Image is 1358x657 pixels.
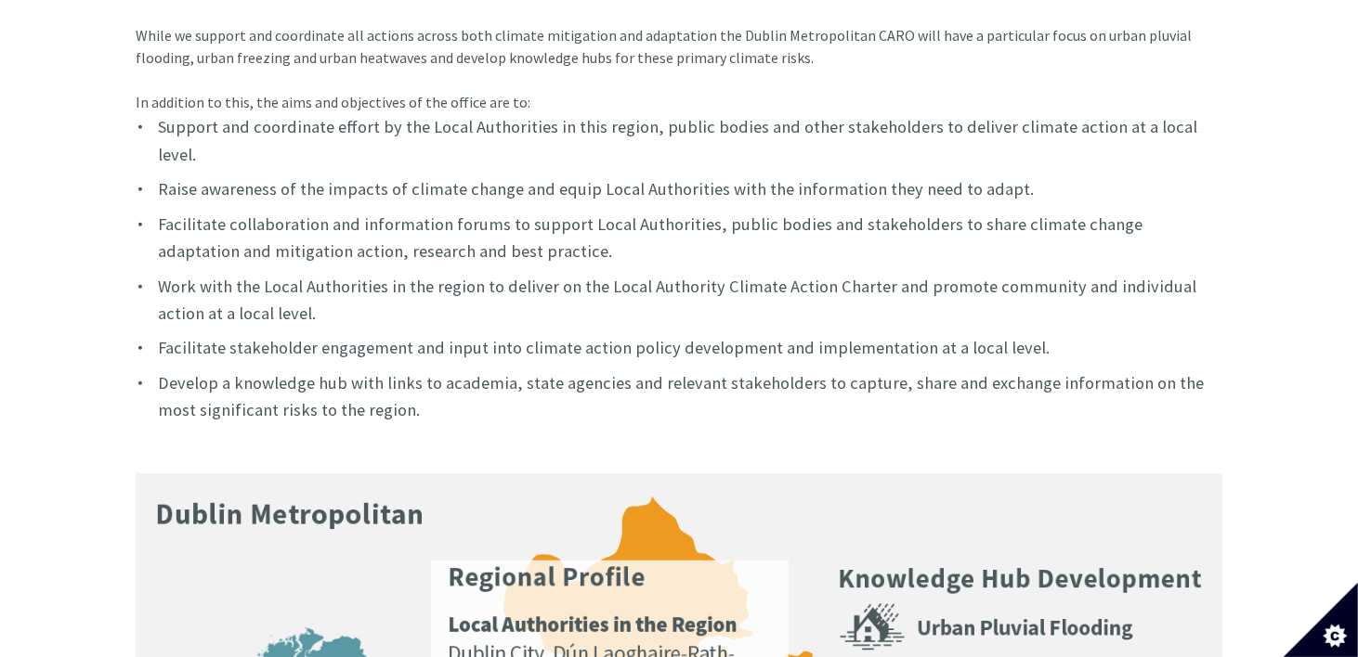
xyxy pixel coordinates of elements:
[1284,583,1358,657] button: Set cookie preferences
[158,276,1196,324] font: Work with the Local Authorities in the region to deliver on the Local Authority Climate Action Ch...
[158,178,1034,200] font: Raise awareness of the impacts of climate change and equip Local Authorities with the information...
[158,372,1204,420] font: Develop a knowledge hub with links to academia, state agencies and relevant stakeholders to captu...
[158,213,1143,262] font: Facilitate collaboration and information forums to support Local Authorities, public bodies and s...
[136,113,1222,168] li: Support and coordinate effort by the Local Authorities in this region, public bodies and other st...
[158,337,1050,358] font: Facilitate stakeholder engagement and input into climate action policy development and implementa...
[136,26,1192,111] font: While we support and coordinate all actions across both climate mitigation and adaptation the Dub...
